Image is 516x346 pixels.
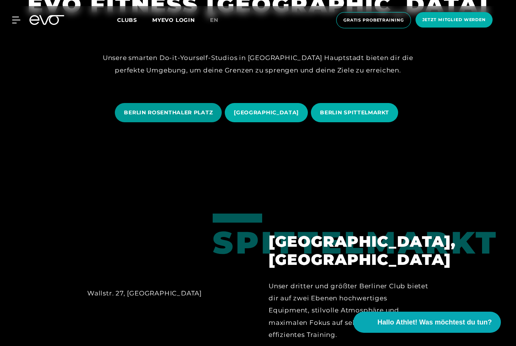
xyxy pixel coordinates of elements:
div: Unsere smarten Do-it-Yourself-Studios in [GEOGRAPHIC_DATA] Hauptstadt bieten dir die perfekte Umg... [88,52,428,76]
a: [GEOGRAPHIC_DATA] [225,97,311,128]
span: Hallo Athlet! Was möchtest du tun? [377,317,492,328]
a: Clubs [117,16,152,23]
span: BERLIN ROSENTHALER PLATZ [124,109,213,117]
span: Clubs [117,17,137,23]
span: Gratis Probetraining [343,17,404,23]
span: [GEOGRAPHIC_DATA] [234,109,299,117]
h2: [GEOGRAPHIC_DATA], [GEOGRAPHIC_DATA] [269,232,429,269]
span: Jetzt Mitglied werden [422,17,486,23]
div: Wallstr. 27, [GEOGRAPHIC_DATA] [87,287,202,299]
a: BERLIN ROSENTHALER PLATZ [115,97,225,128]
a: Gratis Probetraining [334,12,413,28]
a: Jetzt Mitglied werden [413,12,495,28]
span: en [210,17,218,23]
a: MYEVO LOGIN [152,17,195,23]
span: BERLIN SPITTELMARKT [320,109,389,117]
a: BERLIN SPITTELMARKT [311,97,401,128]
button: Hallo Athlet! Was möchtest du tun? [353,312,501,333]
a: en [210,16,227,25]
div: Unser dritter und größter Berliner Club bietet dir auf zwei Ebenen hochwertiges Equipment, stilvo... [269,280,429,341]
